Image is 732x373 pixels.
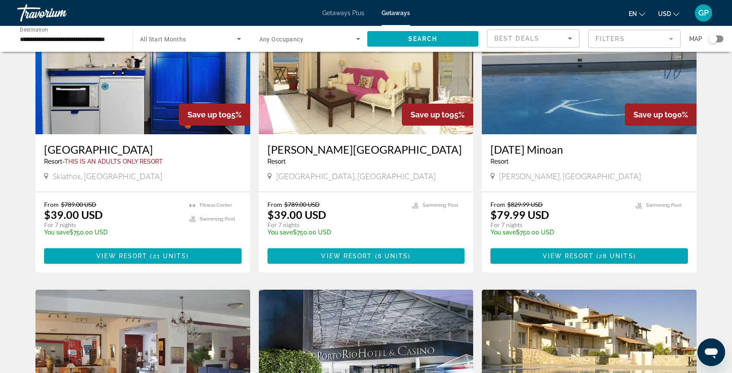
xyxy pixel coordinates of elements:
span: Map [689,33,702,45]
span: - [62,158,64,165]
p: $39.00 USD [44,208,103,221]
p: $39.00 USD [267,208,326,221]
a: [DATE] Minoan [490,143,688,156]
div: 95% [179,104,250,126]
iframe: Button to launch messaging window [697,338,725,366]
span: You save [44,229,70,236]
a: [GEOGRAPHIC_DATA] [44,143,242,156]
p: $750.00 USD [490,229,627,236]
span: Search [408,35,438,42]
p: $750.00 USD [44,229,181,236]
span: Resort [267,158,286,165]
a: Getaways [382,9,410,16]
span: 28 units [599,253,633,259]
span: From [44,201,59,208]
a: Travorium [17,2,104,24]
span: Save up to [411,110,449,119]
div: 90% [625,104,697,126]
span: View Resort [543,253,594,259]
span: Skiathos, [GEOGRAPHIC_DATA] [53,171,162,181]
span: ( ) [372,253,411,259]
span: Destination [20,26,48,32]
a: [PERSON_NAME][GEOGRAPHIC_DATA] [267,143,465,156]
span: You save [267,229,293,236]
span: [PERSON_NAME], [GEOGRAPHIC_DATA] [499,171,641,181]
span: View Resort [321,253,372,259]
span: $789.00 USD [284,201,320,208]
mat-select: Sort by [494,33,572,44]
span: From [490,201,505,208]
span: Swimming Pool [423,202,458,208]
p: $79.99 USD [490,208,549,221]
span: GP [698,9,709,17]
p: For 7 nights [267,221,404,229]
p: For 7 nights [490,221,627,229]
span: Swimming Pool [200,216,235,222]
a: Getaways Plus [322,9,364,16]
p: For 7 nights [44,221,181,229]
button: Search [367,31,478,47]
span: Resort [490,158,509,165]
span: 6 units [378,253,408,259]
button: View Resort(6 units) [267,248,465,264]
span: View Resort [96,253,147,259]
span: All Start Months [140,36,186,43]
span: [GEOGRAPHIC_DATA], [GEOGRAPHIC_DATA] [276,171,436,181]
span: Any Occupancy [259,36,304,43]
span: Resort [44,158,62,165]
span: You save [490,229,516,236]
span: Best Deals [494,35,539,42]
button: View Resort(28 units) [490,248,688,264]
span: 21 units [153,253,187,259]
span: $789.00 USD [61,201,96,208]
span: Save up to [633,110,672,119]
span: Swimming Pool [646,202,681,208]
span: Save up to [188,110,226,119]
button: Change language [629,7,645,20]
span: USD [658,10,671,17]
span: en [629,10,637,17]
p: $750.00 USD [267,229,404,236]
span: ( ) [594,253,636,259]
span: Fitness Center [200,202,232,208]
div: 95% [402,104,473,126]
span: ( ) [147,253,189,259]
span: From [267,201,282,208]
button: User Menu [692,4,715,22]
span: $829.99 USD [507,201,543,208]
span: This is an adults only resort [64,158,163,165]
button: Change currency [658,7,679,20]
button: View Resort(21 units) [44,248,242,264]
button: Filter [588,29,681,48]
